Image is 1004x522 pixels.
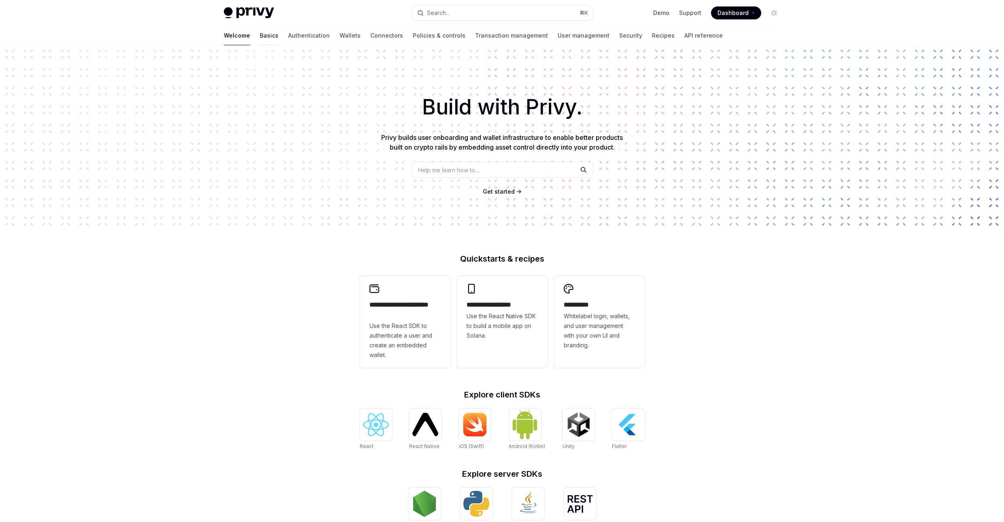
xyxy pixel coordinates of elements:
a: Android (Kotlin)Android (Kotlin) [509,408,545,450]
div: Search... [427,8,450,18]
h2: Explore client SDKs [360,391,645,399]
img: iOS (Swift) [462,412,488,437]
a: Get started [483,188,515,196]
img: Java [515,491,541,517]
a: ReactReact [360,408,392,450]
img: Python [463,491,489,517]
span: React Native [409,443,439,449]
button: Search...⌘K [412,6,593,20]
a: Basics [260,26,278,45]
a: Wallets [340,26,361,45]
span: Android (Kotlin) [509,443,545,449]
a: **** *****Whitelabel login, wallets, and user management with your own UI and branding. [554,276,645,368]
h1: Build with Privy. [13,91,991,123]
img: Flutter [615,412,641,437]
a: Policies & controls [413,26,465,45]
a: FlutterFlutter [612,408,644,450]
span: ⌘ K [579,10,588,16]
a: UnityUnity [562,408,595,450]
span: Help me learn how to… [418,166,480,174]
img: REST API [567,495,593,513]
span: Use the React Native SDK to build a mobile app on Solana. [467,311,538,340]
a: Recipes [652,26,675,45]
img: Android (Kotlin) [512,409,538,440]
img: NodeJS [412,491,437,517]
a: API reference [684,26,723,45]
img: light logo [224,7,274,19]
img: React Native [412,413,438,436]
a: React NativeReact Native [409,408,442,450]
span: Whitelabel login, wallets, and user management with your own UI and branding. [564,311,635,350]
a: **** **** **** ***Use the React Native SDK to build a mobile app on Solana. [457,276,548,368]
a: Dashboard [711,6,761,19]
a: Security [619,26,642,45]
a: Transaction management [475,26,548,45]
img: Unity [566,412,592,437]
a: Welcome [224,26,250,45]
a: Authentication [288,26,330,45]
span: Privy builds user onboarding and wallet infrastructure to enable better products built on crypto ... [381,133,623,151]
button: Toggle dark mode [768,6,781,19]
h2: Quickstarts & recipes [360,255,645,263]
span: Dashboard [717,9,749,17]
a: User management [558,26,609,45]
span: Use the React SDK to authenticate a user and create an embedded wallet. [369,321,441,360]
a: iOS (Swift)iOS (Swift) [459,408,491,450]
span: React [360,443,374,449]
a: Support [679,9,701,17]
span: Get started [483,188,515,195]
span: iOS (Swift) [459,443,484,449]
h2: Explore server SDKs [360,470,645,478]
span: Flutter [612,443,627,449]
a: Demo [653,9,669,17]
span: Unity [562,443,575,449]
img: React [363,413,389,436]
a: Connectors [370,26,403,45]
